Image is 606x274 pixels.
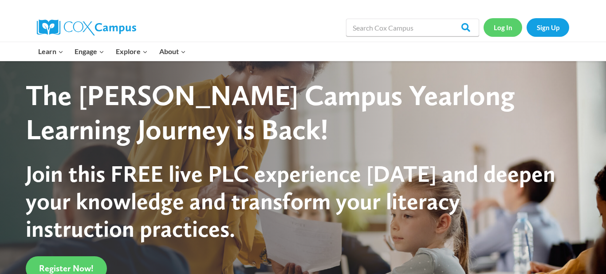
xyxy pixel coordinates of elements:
a: Sign Up [527,18,569,36]
button: Child menu of Learn [32,42,69,61]
span: Join this FREE live PLC experience [DATE] and deepen your knowledge and transform your literacy i... [26,160,555,243]
img: Cox Campus [37,20,136,35]
input: Search Cox Campus [346,19,479,36]
button: Child menu of Explore [110,42,153,61]
nav: Primary Navigation [32,42,191,61]
a: Log In [484,18,522,36]
div: The [PERSON_NAME] Campus Yearlong Learning Journey is Back! [26,78,564,147]
button: Child menu of About [153,42,192,61]
button: Child menu of Engage [69,42,110,61]
span: Register Now! [39,263,94,274]
nav: Secondary Navigation [484,18,569,36]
